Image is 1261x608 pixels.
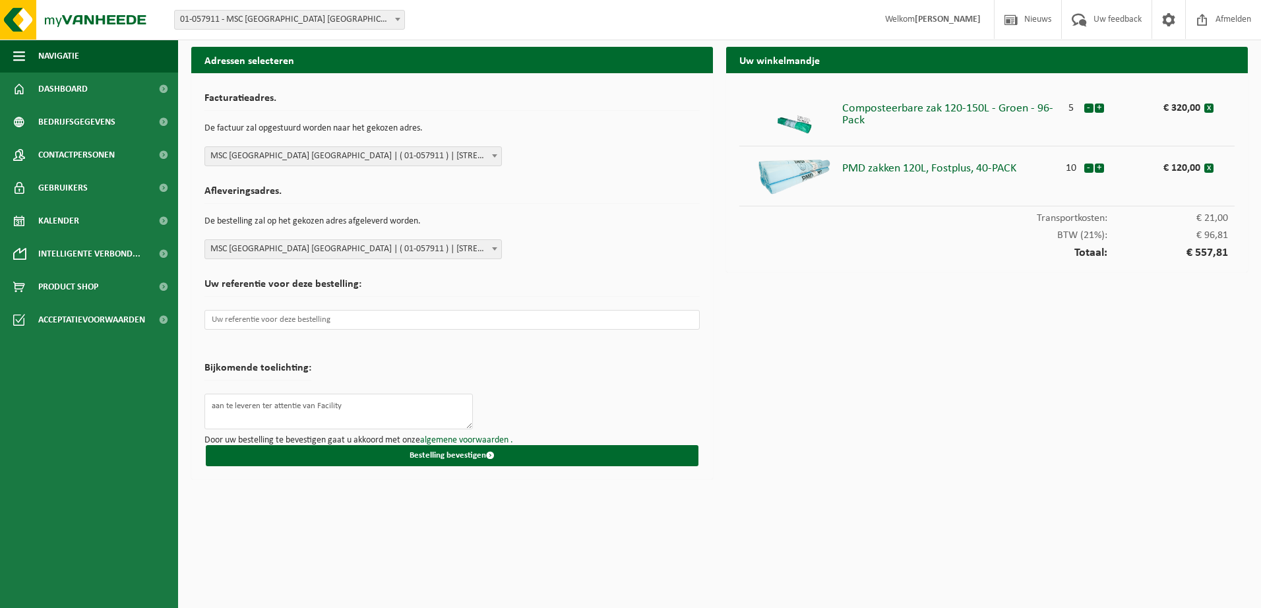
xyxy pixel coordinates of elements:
button: - [1084,104,1093,113]
h2: Bijkomende toelichting: [204,363,311,380]
strong: [PERSON_NAME] [915,15,981,24]
div: Composteerbare zak 120-150L - Groen - 96-Pack [842,96,1059,127]
h2: Uw referentie voor deze bestelling: [204,279,700,297]
button: - [1084,164,1093,173]
span: MSC BELGIUM NV | ( 01-057911 ) | NOORDERLAAN 127A, 2030 ANTWERPEN | 0464.255.361 [204,146,502,166]
span: 01-057911 - MSC BELGIUM NV - ANTWERPEN [174,10,405,30]
span: Contactpersonen [38,138,115,171]
button: Bestelling bevestigen [206,445,698,466]
h2: Adressen selecteren [191,47,713,73]
span: MSC BELGIUM NV | ( 01-057911 ) | NOORDERLAAN 127A, 2030 ANTWERPEN | 0464.255.361 [204,239,502,259]
button: + [1095,164,1104,173]
a: algemene voorwaarden . [420,435,513,445]
div: PMD zakken 120L, Fostplus, 40-PACK [842,156,1059,175]
h2: Uw winkelmandje [726,47,1248,73]
button: x [1204,164,1214,173]
span: 01-057911 - MSC BELGIUM NV - ANTWERPEN [175,11,404,29]
button: + [1095,104,1104,113]
p: De bestelling zal op het gekozen adres afgeleverd worden. [204,210,700,233]
div: Transportkosten: [739,206,1235,224]
img: 01-000686 [774,96,814,136]
span: Bedrijfsgegevens [38,106,115,138]
span: Dashboard [38,73,88,106]
p: De factuur zal opgestuurd worden naar het gekozen adres. [204,117,700,140]
span: Acceptatievoorwaarden [38,303,145,336]
span: Intelligente verbond... [38,237,140,270]
h2: Afleveringsadres. [204,186,700,204]
span: Product Shop [38,270,98,303]
div: BTW (21%): [739,224,1235,241]
div: 10 [1059,156,1084,173]
span: MSC BELGIUM NV | ( 01-057911 ) | NOORDERLAAN 127A, 2030 ANTWERPEN | 0464.255.361 [205,147,501,166]
h2: Facturatieadres. [204,93,700,111]
span: Gebruikers [38,171,88,204]
span: € 21,00 [1107,213,1228,224]
span: MSC BELGIUM NV | ( 01-057911 ) | NOORDERLAAN 127A, 2030 ANTWERPEN | 0464.255.361 [205,240,501,258]
span: € 96,81 [1107,230,1228,241]
button: x [1204,104,1214,113]
span: Navigatie [38,40,79,73]
input: Uw referentie voor deze bestelling [204,310,700,330]
span: € 557,81 [1107,247,1228,259]
div: 5 [1059,96,1084,113]
div: € 320,00 [1132,96,1204,113]
div: Totaal: [739,241,1235,259]
img: 01-000496 [754,156,834,196]
div: € 120,00 [1132,156,1204,173]
p: Door uw bestelling te bevestigen gaat u akkoord met onze [204,436,700,445]
span: Kalender [38,204,79,237]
